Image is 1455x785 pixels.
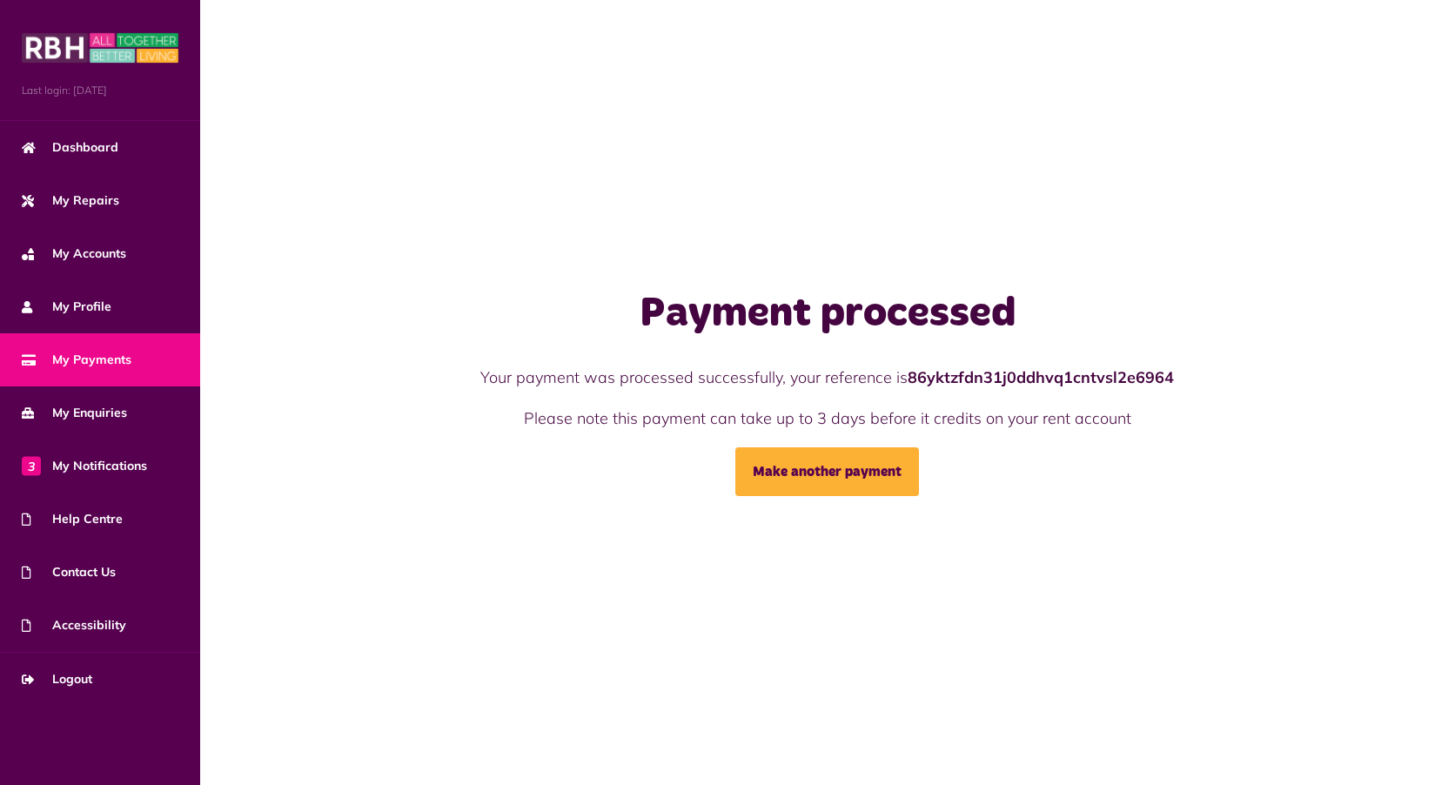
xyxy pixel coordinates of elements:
[399,366,1257,389] p: Your payment was processed successfully, your reference is
[735,447,919,496] a: Make another payment
[22,30,178,65] img: MyRBH
[22,404,127,422] span: My Enquiries
[22,616,126,634] span: Accessibility
[908,367,1174,387] strong: 86yktzfdn31j0ddhvq1cntvsl2e6964
[22,191,119,210] span: My Repairs
[22,138,118,157] span: Dashboard
[22,456,41,475] span: 3
[22,563,116,581] span: Contact Us
[22,351,131,369] span: My Payments
[22,510,123,528] span: Help Centre
[22,245,126,263] span: My Accounts
[22,457,147,475] span: My Notifications
[22,670,92,688] span: Logout
[22,83,178,98] span: Last login: [DATE]
[22,298,111,316] span: My Profile
[399,406,1257,430] p: Please note this payment can take up to 3 days before it credits on your rent account
[399,289,1257,339] h1: Payment processed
